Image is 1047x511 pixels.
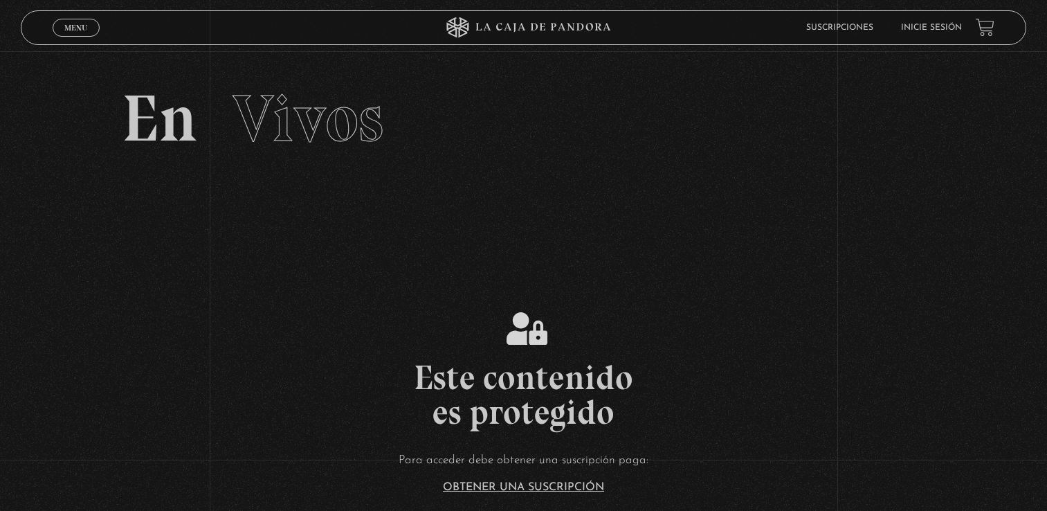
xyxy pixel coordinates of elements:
span: Menu [64,24,87,32]
a: Suscripciones [806,24,873,32]
a: Inicie sesión [901,24,962,32]
span: Cerrar [60,35,92,45]
a: View your shopping cart [976,18,994,37]
h2: En [122,86,926,152]
a: Obtener una suscripción [443,482,604,493]
span: Vivos [233,79,383,158]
